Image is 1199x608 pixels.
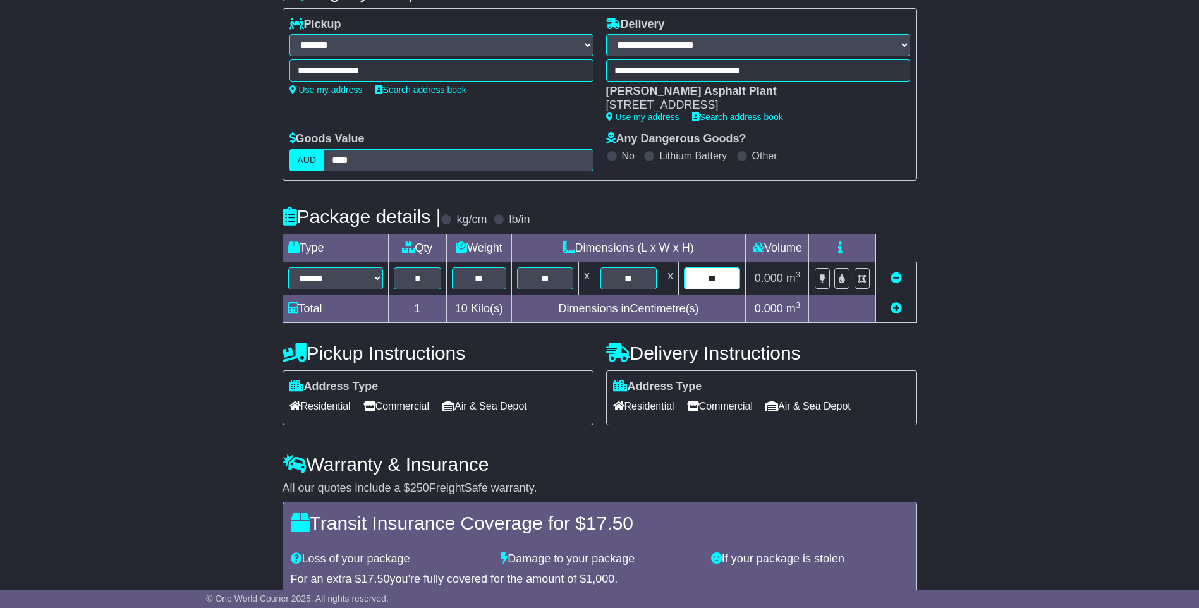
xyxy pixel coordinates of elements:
[606,85,898,99] div: [PERSON_NAME] Asphalt Plant
[388,295,447,322] td: 1
[765,396,851,416] span: Air & Sea Depot
[705,552,915,566] div: If your package is stolen
[613,396,674,416] span: Residential
[375,85,466,95] a: Search address book
[606,112,679,122] a: Use my address
[388,234,447,262] td: Qty
[578,262,595,295] td: x
[662,262,679,295] td: x
[447,295,512,322] td: Kilo(s)
[289,149,325,171] label: AUD
[511,234,746,262] td: Dimensions (L x W x H)
[289,85,363,95] a: Use my address
[283,343,593,363] h4: Pickup Instructions
[291,513,909,533] h4: Transit Insurance Coverage for $
[786,272,801,284] span: m
[755,272,783,284] span: 0.000
[283,295,388,322] td: Total
[511,295,746,322] td: Dimensions in Centimetre(s)
[283,206,441,227] h4: Package details |
[586,513,633,533] span: 17.50
[786,302,801,315] span: m
[687,396,753,416] span: Commercial
[289,396,351,416] span: Residential
[283,454,917,475] h4: Warranty & Insurance
[206,593,389,604] span: © One World Courier 2025. All rights reserved.
[284,552,495,566] div: Loss of your package
[289,380,379,394] label: Address Type
[494,552,705,566] div: Damage to your package
[283,482,917,496] div: All our quotes include a $ FreightSafe warranty.
[456,213,487,227] label: kg/cm
[289,132,365,146] label: Goods Value
[755,302,783,315] span: 0.000
[796,270,801,279] sup: 3
[606,343,917,363] h4: Delivery Instructions
[752,150,777,162] label: Other
[622,150,635,162] label: No
[362,573,390,585] span: 17.50
[796,300,801,310] sup: 3
[586,573,614,585] span: 1,000
[606,132,746,146] label: Any Dangerous Goods?
[606,18,665,32] label: Delivery
[363,396,429,416] span: Commercial
[692,112,783,122] a: Search address book
[891,302,902,315] a: Add new item
[455,302,468,315] span: 10
[659,150,727,162] label: Lithium Battery
[289,18,341,32] label: Pickup
[891,272,902,284] a: Remove this item
[291,573,909,587] div: For an extra $ you're fully covered for the amount of $ .
[509,213,530,227] label: lb/in
[442,396,527,416] span: Air & Sea Depot
[447,234,512,262] td: Weight
[410,482,429,494] span: 250
[613,380,702,394] label: Address Type
[283,234,388,262] td: Type
[746,234,809,262] td: Volume
[606,99,898,112] div: [STREET_ADDRESS]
